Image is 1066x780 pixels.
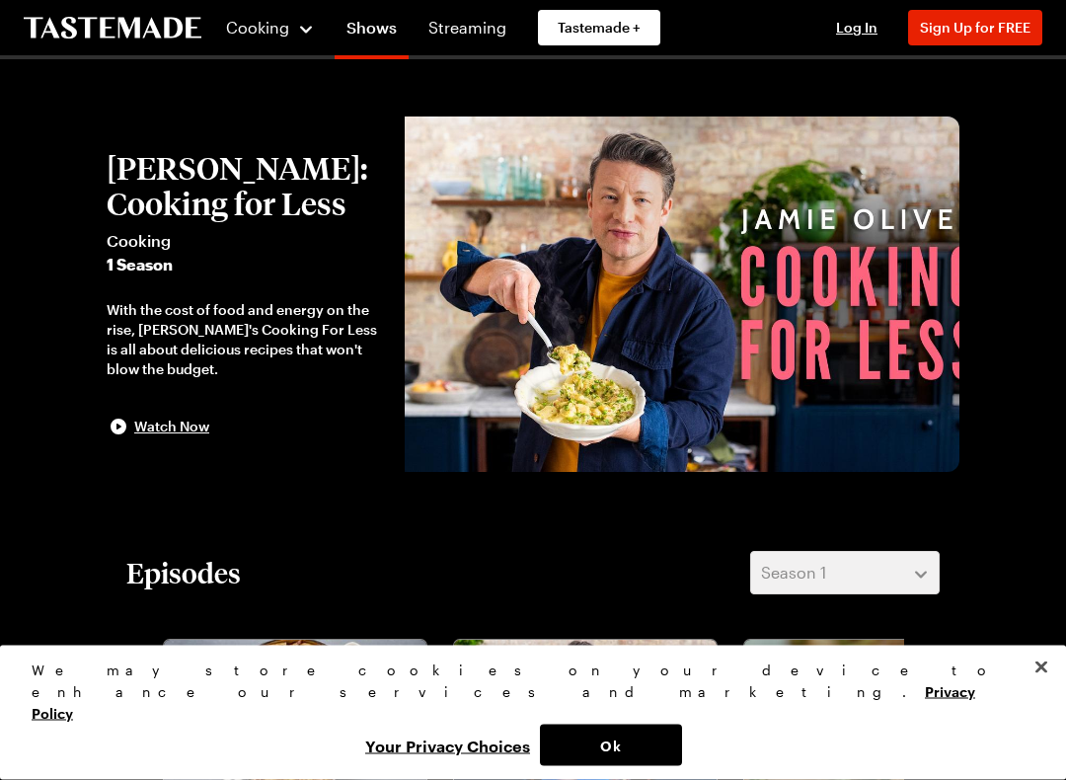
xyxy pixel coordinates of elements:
[817,18,896,38] button: Log In
[920,19,1030,36] span: Sign Up for FREE
[908,10,1042,45] button: Sign Up for FREE
[335,4,409,59] a: Shows
[107,254,385,277] span: 1 Season
[134,418,209,437] span: Watch Now
[107,230,385,254] span: Cooking
[107,301,385,380] div: With the cost of food and energy on the rise, [PERSON_NAME]'s Cooking For Less is all about delic...
[761,562,826,585] span: Season 1
[836,19,877,36] span: Log In
[32,660,1018,766] div: Privacy
[355,725,540,766] button: Your Privacy Choices
[1020,646,1063,689] button: Close
[750,552,940,595] button: Season 1
[107,151,385,222] h2: [PERSON_NAME]: Cooking for Less
[226,18,289,37] span: Cooking
[540,725,682,766] button: Ok
[32,660,1018,725] div: We may store cookies on your device to enhance our services and marketing.
[225,4,315,51] button: Cooking
[126,556,241,591] h2: Episodes
[538,10,660,45] a: Tastemade +
[24,17,201,39] a: To Tastemade Home Page
[107,151,385,439] button: [PERSON_NAME]: Cooking for LessCooking1 SeasonWith the cost of food and energy on the rise, [PERS...
[558,18,641,38] span: Tastemade +
[405,117,959,473] img: Jamie Oliver: Cooking for Less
